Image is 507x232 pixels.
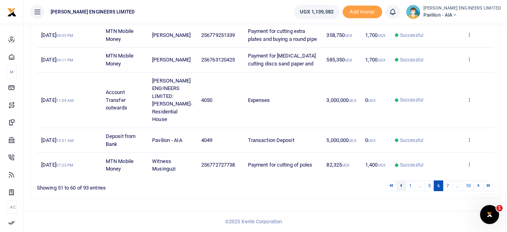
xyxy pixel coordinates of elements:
[291,5,343,19] li: Wallet ballance
[7,8,17,17] img: logo-small
[378,33,385,38] small: UGX
[365,57,385,63] span: 1,700
[326,32,352,38] span: 358,750
[106,133,135,147] span: Deposit from Bank
[37,180,224,192] div: Showing 51 to 60 of 93 entries
[434,180,443,191] a: 6
[106,28,133,42] span: MTN Mobile Money
[378,58,385,62] small: UGX
[343,6,382,19] span: Add money
[201,32,235,38] span: 256779251339
[365,137,375,143] span: 0
[41,97,74,103] span: [DATE]
[400,56,423,63] span: Successful
[311,223,320,232] button: Close
[152,158,175,172] span: Witness Musinguzi
[365,162,385,168] span: 1,400
[41,137,74,143] span: [DATE]
[7,9,17,15] a: logo-small logo-large logo-large
[41,162,73,168] span: [DATE]
[201,162,235,168] span: 256772727738
[345,58,352,62] small: UGX
[349,98,356,103] small: UGX
[349,138,356,143] small: UGX
[400,161,423,169] span: Successful
[152,32,191,38] span: [PERSON_NAME]
[201,97,212,103] span: 4050
[294,5,339,19] a: UGX 1,139,582
[326,57,352,63] span: 585,350
[152,137,182,143] span: Pavilion - AIA
[152,78,192,123] span: [PERSON_NAME] ENGINEERS LIMITED: [PERSON_NAME]-Residential House
[365,97,375,103] span: 0
[201,57,235,63] span: 256763120425
[480,205,499,224] iframe: Intercom live chat
[248,162,313,168] span: Payment for cutting of poles
[365,32,385,38] span: 1,700
[423,12,501,19] span: Pavilion - AIA
[326,97,356,103] span: 3,000,000
[423,5,501,12] small: [PERSON_NAME] ENGINEERS LIMITED
[406,180,415,191] a: 1
[56,138,74,143] small: 10:51 AM
[300,8,334,16] span: UGX 1,139,582
[6,65,17,79] li: M
[152,57,191,63] span: [PERSON_NAME]
[248,53,316,67] span: Payment for [MEDICAL_DATA] cutting discs sand paper and
[345,33,352,38] small: UGX
[496,205,503,211] span: 1
[326,162,349,168] span: 82,325
[342,163,349,167] small: UGX
[248,137,294,143] span: Transaction Deposit
[106,89,127,111] span: Account Transfer outwards
[406,5,501,19] a: profile-user [PERSON_NAME] ENGINEERS LIMITED Pavilion - AIA
[106,158,133,172] span: MTN Mobile Money
[378,163,385,167] small: UGX
[343,6,382,19] li: Toup your wallet
[425,180,434,191] a: 5
[248,97,270,103] span: Expenses
[56,33,74,38] small: 09:05 PM
[6,201,17,214] li: Ac
[56,58,74,62] small: 04:11 PM
[400,137,423,144] span: Successful
[462,180,474,191] a: 10
[400,32,423,39] span: Successful
[400,96,423,104] span: Successful
[343,8,382,14] a: Add money
[368,138,375,143] small: UGX
[41,32,73,38] span: [DATE]
[56,98,74,103] small: 11:09 AM
[443,180,452,191] a: 7
[201,137,212,143] span: 4049
[248,28,317,42] span: Payment for cutting extra plates and buying a round pipe
[56,163,74,167] small: 07:23 PM
[48,8,138,15] span: [PERSON_NAME] ENGINEERS LIMITED
[368,98,375,103] small: UGX
[41,57,73,63] span: [DATE]
[406,5,420,19] img: profile-user
[106,53,133,67] span: MTN Mobile Money
[326,137,356,143] span: 5,000,000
